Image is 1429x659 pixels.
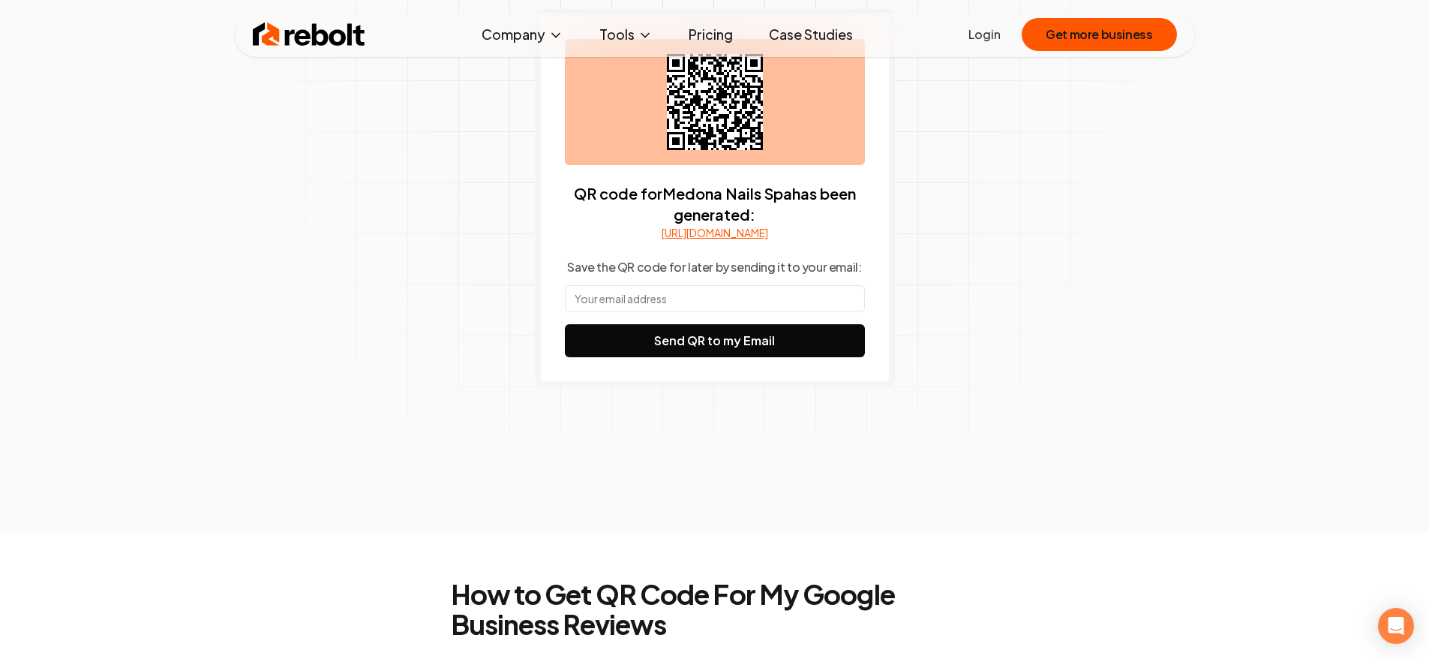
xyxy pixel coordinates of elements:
[565,324,865,357] button: Send QR to my Email
[1022,18,1176,51] button: Get more business
[662,225,768,240] a: [URL][DOMAIN_NAME]
[565,183,865,225] p: QR code for Medona Nails Spa has been generated:
[757,20,865,50] a: Case Studies
[677,20,745,50] a: Pricing
[1378,608,1414,644] div: Open Intercom Messenger
[587,20,665,50] button: Tools
[253,20,365,50] img: Rebolt Logo
[968,26,1001,44] a: Login
[451,579,979,639] h2: How to Get QR Code For My Google Business Reviews
[470,20,575,50] button: Company
[567,258,861,276] p: Save the QR code for later by sending it to your email:
[565,285,865,312] input: Your email address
